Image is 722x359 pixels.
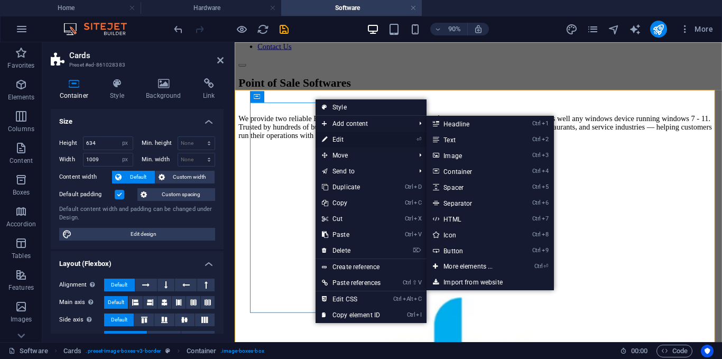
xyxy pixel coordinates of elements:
[532,152,541,159] i: Ctrl
[316,99,427,115] a: Style
[412,279,417,286] i: ⇧
[8,93,35,102] p: Elements
[316,243,387,259] a: ⌦Delete
[59,296,104,309] label: Main axis
[104,296,128,309] button: Default
[316,259,427,275] a: Create reference
[542,247,549,254] i: 9
[59,157,83,162] label: Width
[532,199,541,206] i: Ctrl
[281,2,422,14] h4: Software
[141,2,281,14] h4: Hardware
[112,171,155,183] button: Default
[104,314,134,326] button: Default
[137,188,215,201] button: Custom spacing
[416,136,421,143] i: ⏎
[532,136,541,143] i: Ctrl
[75,228,212,241] span: Edit design
[427,211,514,227] a: Ctrl7HTML
[63,345,264,357] nav: breadcrumb
[165,348,170,354] i: This element is a customizable preset
[393,296,402,302] i: Ctrl
[104,331,147,344] button: Default
[414,183,421,190] i: D
[532,183,541,190] i: Ctrl
[566,23,578,35] button: design
[427,227,514,243] a: Ctrl8Icon
[316,291,387,307] a: CtrlAltCEdit CSS
[414,199,421,206] i: C
[161,331,168,344] span: On
[316,275,387,291] a: Ctrl⇧VPaste references
[316,148,411,163] span: Move
[12,252,31,260] p: Tables
[125,171,152,183] span: Default
[650,21,667,38] button: publish
[629,23,641,35] i: AI Writer
[427,243,514,259] a: Ctrl9Button
[427,116,514,132] a: Ctrl1Headline
[51,251,224,270] h4: Layout (Flexbox)
[427,274,553,290] a: Import from website
[701,345,714,357] button: Usercentrics
[142,140,178,146] label: Min. height
[147,331,181,344] button: On
[474,24,483,34] i: On resize automatically adjust zoom level to fit chosen device.
[542,215,549,222] i: 7
[427,132,514,148] a: Ctrl2Text
[108,296,124,309] span: Default
[414,215,421,222] i: X
[620,345,648,357] h6: Session time
[542,152,549,159] i: 3
[652,23,664,35] i: Publish
[69,60,202,70] h3: Preset #ed-861028383
[137,78,195,100] h4: Background
[416,311,421,318] i: I
[680,24,713,34] span: More
[61,23,140,35] img: Editor Logo
[430,23,468,35] button: 90%
[542,136,549,143] i: 2
[117,331,134,344] span: Default
[172,23,184,35] i: Undo: Change width (Ctrl+Z)
[59,314,104,326] label: Side axis
[638,347,640,355] span: :
[532,168,541,174] i: Ctrl
[608,23,620,35] i: Navigator
[427,259,514,274] a: Ctrl⏎More elements ...
[532,247,541,254] i: Ctrl
[59,171,112,183] label: Content width
[59,205,215,223] div: Default content width and padding can be changed under Design.
[675,21,717,38] button: More
[142,157,178,162] label: Min. width
[194,78,224,100] h4: Link
[532,231,541,238] i: Ctrl
[542,168,549,174] i: 4
[403,279,411,286] i: Ctrl
[7,61,34,70] p: Favorites
[111,314,127,326] span: Default
[316,227,387,243] a: CtrlVPaste
[629,23,642,35] button: text_generator
[220,345,264,357] span: . image-boxes-box
[534,263,543,270] i: Ctrl
[407,311,415,318] i: Ctrl
[543,263,548,270] i: ⏎
[631,345,647,357] span: 00 00
[195,331,201,344] span: Off
[63,345,81,357] span: Click to select. Double-click to edit
[414,296,421,302] i: C
[427,195,514,211] a: Ctrl6Separator
[257,23,269,35] i: Reload page
[278,23,290,35] i: Save (Ctrl+S)
[418,279,421,286] i: V
[405,231,413,238] i: Ctrl
[316,116,411,132] span: Add content
[11,315,32,324] p: Images
[59,279,104,291] label: Alignment
[13,188,30,197] p: Boxes
[59,188,115,201] label: Default padding
[316,307,387,323] a: CtrlICopy element ID
[532,215,541,222] i: Ctrl
[661,345,688,357] span: Code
